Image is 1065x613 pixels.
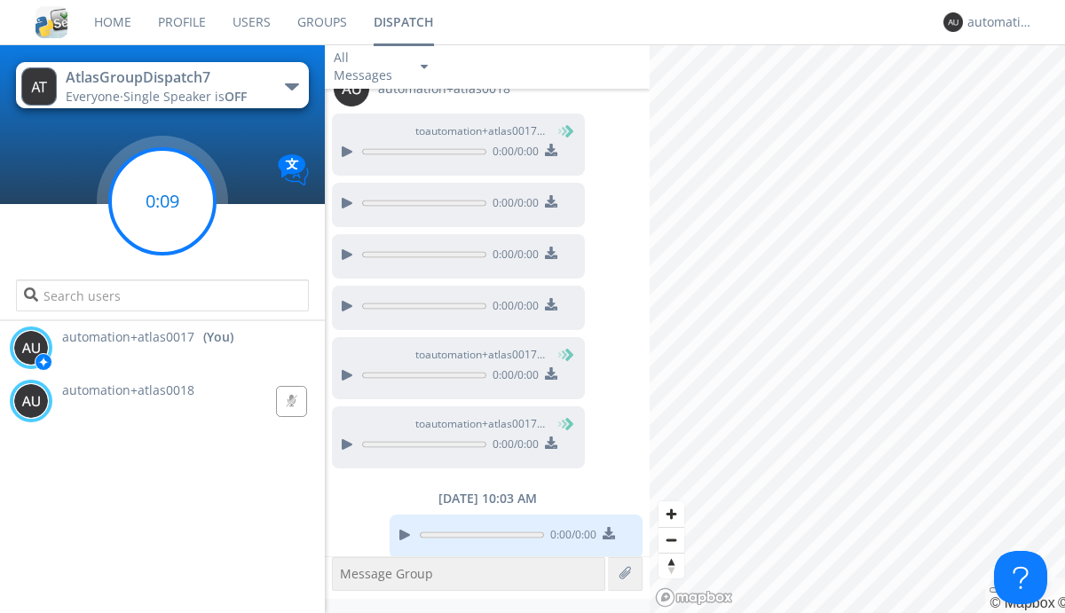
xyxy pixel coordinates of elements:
span: 0:00 / 0:00 [486,367,539,387]
button: Toggle attribution [990,587,1004,593]
img: caret-down-sm.svg [421,65,428,69]
span: (You) [546,123,572,138]
div: (You) [203,328,233,346]
div: [DATE] 10:03 AM [325,490,650,507]
img: 373638.png [334,71,369,106]
span: (You) [546,416,572,431]
span: Single Speaker is [123,88,247,105]
button: AtlasGroupDispatch7Everyone·Single Speaker isOFF [16,62,308,108]
img: download media button [545,247,557,259]
img: download media button [545,144,557,156]
div: All Messages [334,49,405,84]
span: 0:00 / 0:00 [486,298,539,318]
button: Zoom in [659,501,684,527]
span: Reset bearing to north [659,554,684,578]
span: 0:00 / 0:00 [486,247,539,266]
span: to automation+atlas0017 [415,347,548,363]
span: to automation+atlas0017 [415,123,548,139]
span: OFF [225,88,247,105]
span: automation+atlas0018 [62,381,194,398]
img: 373638.png [13,383,49,419]
button: Zoom out [659,527,684,553]
span: 0:00 / 0:00 [486,436,539,456]
div: Everyone · [66,88,265,106]
img: download media button [603,527,615,539]
img: download media button [545,298,557,310]
img: 373638.png [943,12,963,32]
span: automation+atlas0017 [62,328,194,346]
img: Translation enabled [278,154,309,185]
span: Zoom out [659,528,684,553]
span: 0:00 / 0:00 [544,527,596,546]
img: download media button [545,367,557,380]
input: Search users [16,279,308,311]
span: automation+atlas0018 [378,80,510,98]
iframe: Toggle Customer Support [994,551,1047,604]
img: cddb5a64eb264b2086981ab96f4c1ba7 [35,6,67,38]
img: download media button [545,195,557,208]
div: automation+atlas0017 [967,13,1034,31]
img: 373638.png [21,67,57,106]
span: (You) [546,347,572,362]
a: Mapbox [990,595,1054,610]
img: 373638.png [13,330,49,365]
a: Mapbox logo [655,587,733,608]
button: Reset bearing to north [659,553,684,578]
span: 0:00 / 0:00 [486,195,539,215]
div: AtlasGroupDispatch7 [66,67,265,88]
span: to automation+atlas0017 [415,416,548,432]
span: 0:00 / 0:00 [486,144,539,163]
img: download media button [545,436,557,449]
